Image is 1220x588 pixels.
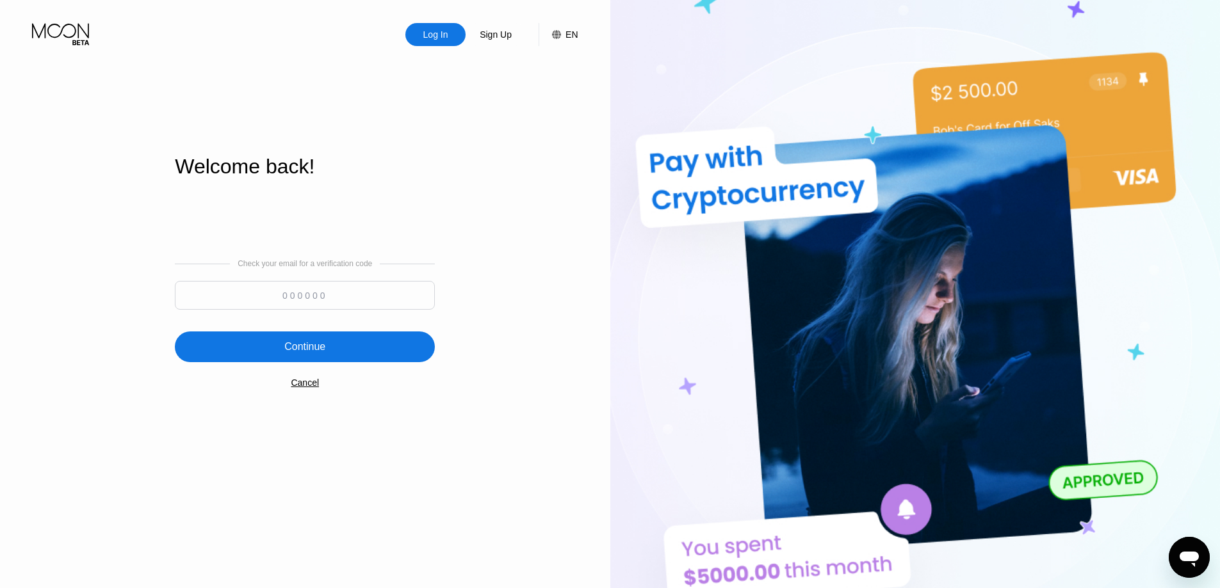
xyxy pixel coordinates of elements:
[1169,537,1210,578] iframe: Кнопка запуска окна обмена сообщениями
[175,155,435,179] div: Welcome back!
[405,23,466,46] div: Log In
[478,28,513,41] div: Sign Up
[238,259,372,268] div: Check your email for a verification code
[175,331,435,362] div: Continue
[539,23,578,46] div: EN
[284,340,325,353] div: Continue
[565,29,578,40] div: EN
[466,23,526,46] div: Sign Up
[175,281,435,310] input: 000000
[291,377,319,388] div: Cancel
[422,28,450,41] div: Log In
